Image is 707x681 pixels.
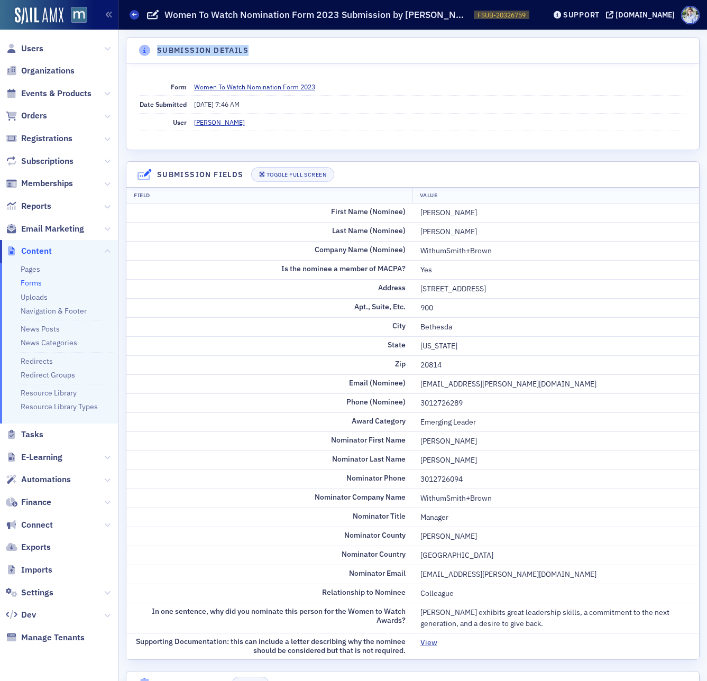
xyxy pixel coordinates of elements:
[21,88,91,99] span: Events & Products
[563,10,600,20] div: Support
[126,298,413,317] td: Apt., Suite, Etc.
[21,609,36,621] span: Dev
[251,167,335,182] button: Toggle Full Screen
[6,609,36,621] a: Dev
[21,519,53,531] span: Connect
[126,584,413,603] td: Relationship to Nominee
[21,564,52,576] span: Imports
[21,264,40,274] a: Pages
[21,200,51,212] span: Reports
[420,398,692,409] div: 3012726289
[6,429,43,440] a: Tasks
[420,264,692,275] div: Yes
[616,10,675,20] div: [DOMAIN_NAME]
[126,317,413,336] td: City
[126,241,413,260] td: Company Name (Nominee)
[21,338,77,347] a: News Categories
[126,508,413,527] td: Nominator Title
[420,569,692,580] div: [EMAIL_ADDRESS][PERSON_NAME][DOMAIN_NAME]
[420,512,692,523] div: Manager
[412,188,699,204] th: Value
[420,226,692,237] div: [PERSON_NAME]
[126,222,413,241] td: Last Name (Nominee)
[420,531,692,542] div: [PERSON_NAME]
[21,65,75,77] span: Organizations
[420,550,692,561] div: [GEOGRAPHIC_DATA]
[21,245,52,257] span: Content
[420,302,692,314] div: 900
[15,7,63,24] img: SailAMX
[6,88,91,99] a: Events & Products
[21,474,71,485] span: Automations
[420,436,692,447] div: [PERSON_NAME]
[6,474,71,485] a: Automations
[21,587,53,599] span: Settings
[420,245,692,256] div: WithumSmith+Brown
[21,324,60,334] a: News Posts
[126,527,413,546] td: Nominator County
[126,450,413,470] td: Nominator Last Name
[126,603,413,633] td: In one sentence, why did you nominate this person for the Women to Watch Awards?
[21,388,77,398] a: Resource Library
[6,632,85,643] a: Manage Tenants
[420,474,692,485] div: 3012726094
[21,223,84,235] span: Email Marketing
[21,178,73,189] span: Memberships
[420,360,692,371] div: 20814
[126,431,413,450] td: Nominator First Name
[21,43,43,54] span: Users
[126,374,413,393] td: Email (Nominee)
[21,541,51,553] span: Exports
[126,565,413,584] td: Nominator Email
[6,245,52,257] a: Content
[21,278,42,288] a: Forms
[420,455,692,466] div: [PERSON_NAME]
[681,6,700,24] span: Profile
[126,188,413,204] th: Field
[126,489,413,508] td: Nominator Company Name
[420,607,692,629] div: [PERSON_NAME] exhibits great leadership skills, a commitment to the next generation, and a desire...
[215,100,240,108] span: 7:46 AM
[6,564,52,576] a: Imports
[194,117,245,127] a: [PERSON_NAME]
[21,632,85,643] span: Manage Tenants
[21,110,47,122] span: Orders
[420,493,692,504] div: WithumSmith+Brown
[6,65,75,77] a: Organizations
[420,379,692,390] div: [EMAIL_ADDRESS][PERSON_NAME][DOMAIN_NAME]
[6,155,74,167] a: Subscriptions
[21,292,48,302] a: Uploads
[194,82,323,91] a: Women To Watch Nomination Form 2023
[420,417,692,428] div: Emerging Leader
[6,587,53,599] a: Settings
[6,223,84,235] a: Email Marketing
[6,496,51,508] a: Finance
[6,110,47,122] a: Orders
[140,100,187,108] span: Date Submitted
[157,45,249,56] h4: Submission Details
[420,283,692,295] div: [STREET_ADDRESS]
[126,633,413,659] td: Supporting Documentation: this can include a letter describing why the nominee should be consider...
[164,8,469,21] h1: Women To Watch Nomination Form 2023 Submission by [PERSON_NAME]
[21,402,98,411] a: Resource Library Types
[267,172,326,178] div: Toggle Full Screen
[420,340,692,352] div: [US_STATE]
[6,200,51,212] a: Reports
[420,588,692,599] div: Colleague
[21,306,87,316] a: Navigation & Footer
[21,496,51,508] span: Finance
[21,452,62,463] span: E-Learning
[6,43,43,54] a: Users
[6,452,62,463] a: E-Learning
[171,82,187,91] span: Form
[21,356,53,366] a: Redirects
[126,470,413,489] td: Nominator Phone
[126,393,413,412] td: Phone (Nominee)
[21,133,72,144] span: Registrations
[126,204,413,223] td: First Name (Nominee)
[126,336,413,355] td: State
[21,155,74,167] span: Subscriptions
[173,118,187,126] span: User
